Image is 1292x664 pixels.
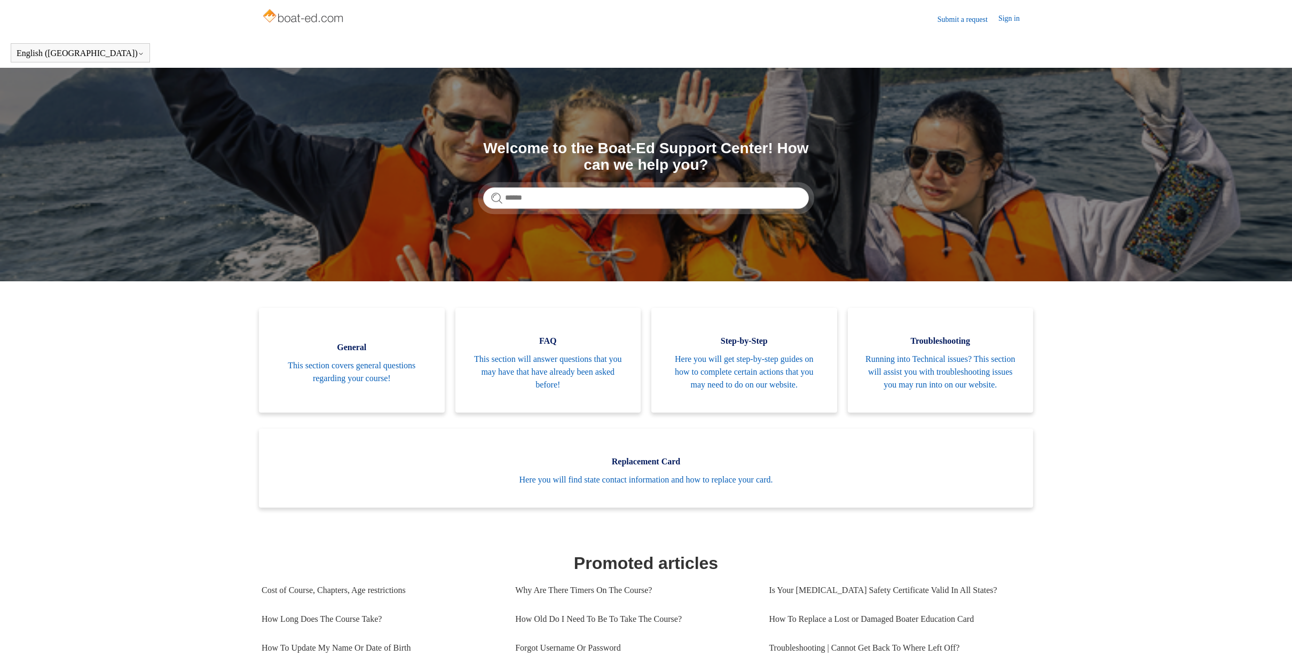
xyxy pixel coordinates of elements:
[515,576,753,605] a: Why Are There Timers On The Course?
[769,634,1022,662] a: Troubleshooting | Cannot Get Back To Where Left Off?
[667,353,821,391] span: Here you will get step-by-step guides on how to complete certain actions that you may need to do ...
[262,550,1030,576] h1: Promoted articles
[667,335,821,347] span: Step-by-Step
[864,335,1018,347] span: Troubleshooting
[515,634,753,662] a: Forgot Username Or Password
[651,308,837,413] a: Step-by-Step Here you will get step-by-step guides on how to complete certain actions that you ma...
[483,140,809,173] h1: Welcome to the Boat-Ed Support Center! How can we help you?
[275,473,1017,486] span: Here you will find state contact information and how to replace your card.
[275,359,429,385] span: This section covers general questions regarding your course!
[769,605,1022,634] a: How To Replace a Lost or Damaged Boater Education Card
[455,308,641,413] a: FAQ This section will answer questions that you may have that have already been asked before!
[483,187,809,209] input: Search
[262,6,346,28] img: Boat-Ed Help Center home page
[259,308,445,413] a: General This section covers general questions regarding your course!
[769,576,1022,605] a: Is Your [MEDICAL_DATA] Safety Certificate Valid In All States?
[262,576,499,605] a: Cost of Course, Chapters, Age restrictions
[515,605,753,634] a: How Old Do I Need To Be To Take The Course?
[262,605,499,634] a: How Long Does The Course Take?
[275,455,1017,468] span: Replacement Card
[938,14,998,25] a: Submit a request
[998,13,1030,26] a: Sign in
[471,353,625,391] span: This section will answer questions that you may have that have already been asked before!
[259,429,1033,508] a: Replacement Card Here you will find state contact information and how to replace your card.
[848,308,1034,413] a: Troubleshooting Running into Technical issues? This section will assist you with troubleshooting ...
[864,353,1018,391] span: Running into Technical issues? This section will assist you with troubleshooting issues you may r...
[471,335,625,347] span: FAQ
[275,341,429,354] span: General
[262,634,499,662] a: How To Update My Name Or Date of Birth
[1256,628,1284,656] div: Live chat
[17,49,144,58] button: English ([GEOGRAPHIC_DATA])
